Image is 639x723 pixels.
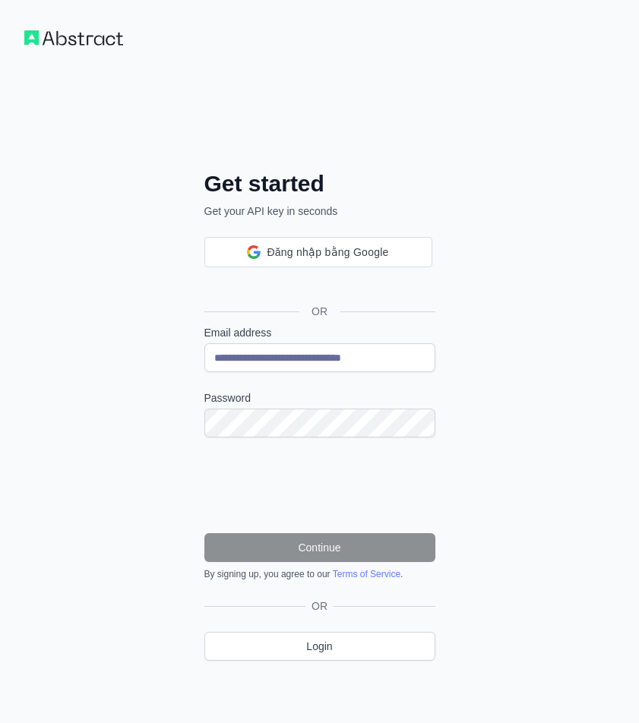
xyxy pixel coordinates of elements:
label: Email address [204,325,435,340]
div: By signing up, you agree to our . [204,568,435,580]
h2: Get started [204,170,435,197]
span: OR [299,304,340,319]
a: Terms of Service [333,569,400,579]
span: Đăng nhập bằng Google [267,245,388,260]
img: Workflow [24,30,123,46]
button: Continue [204,533,435,562]
span: OR [305,598,334,614]
a: Login [204,632,435,661]
p: Get your API key in seconds [204,204,435,219]
iframe: Nút Đăng nhập bằng Google [197,266,440,299]
label: Password [204,390,435,406]
div: Đăng nhập bằng Google [204,237,432,267]
iframe: reCAPTCHA [204,456,435,515]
